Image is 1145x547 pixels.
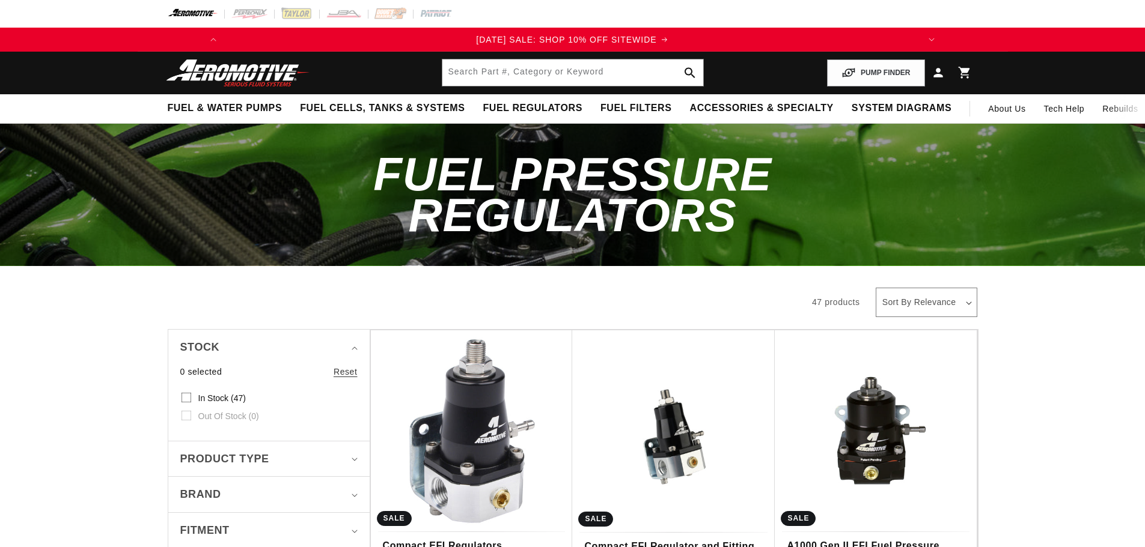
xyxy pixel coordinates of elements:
[225,33,919,46] div: 1 of 3
[474,94,591,122] summary: Fuel Regulators
[180,486,221,503] span: Brand
[180,365,222,378] span: 0 selected
[334,365,358,378] a: Reset
[225,33,919,46] div: Announcement
[180,330,358,365] summary: Stock (0 selected)
[180,339,220,356] span: Stock
[180,477,358,512] summary: Brand (0 selected)
[163,59,313,87] img: Aeromotive
[180,441,358,477] summary: Product type (0 selected)
[920,28,944,52] button: Translation missing: en.sections.announcements.next_announcement
[476,35,656,44] span: [DATE] SALE: SHOP 10% OFF SITEWIDE
[812,297,860,307] span: 47 products
[291,94,474,122] summary: Fuel Cells, Tanks & Systems
[300,102,465,115] span: Fuel Cells, Tanks & Systems
[180,522,230,539] span: Fitment
[827,59,924,86] button: PUMP FINDER
[979,94,1034,123] a: About Us
[600,102,672,115] span: Fuel Filters
[138,28,1008,52] slideshow-component: Translation missing: en.sections.announcements.announcement_bar
[591,94,681,122] summary: Fuel Filters
[852,102,951,115] span: System Diagrams
[159,94,292,122] summary: Fuel & Water Pumps
[201,28,225,52] button: Translation missing: en.sections.announcements.previous_announcement
[180,450,269,468] span: Product type
[1035,94,1094,123] summary: Tech Help
[225,33,919,46] a: [DATE] SALE: SHOP 10% OFF SITEWIDE
[843,94,960,122] summary: System Diagrams
[677,59,703,86] button: search button
[373,148,771,241] span: Fuel Pressure Regulators
[690,102,834,115] span: Accessories & Specialty
[1102,102,1138,115] span: Rebuilds
[1044,102,1085,115] span: Tech Help
[168,102,282,115] span: Fuel & Water Pumps
[198,411,259,422] span: Out of stock (0)
[988,104,1025,113] span: About Us
[442,59,703,86] input: Search by Part Number, Category or Keyword
[198,393,246,403] span: In stock (47)
[681,94,843,122] summary: Accessories & Specialty
[483,102,582,115] span: Fuel Regulators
